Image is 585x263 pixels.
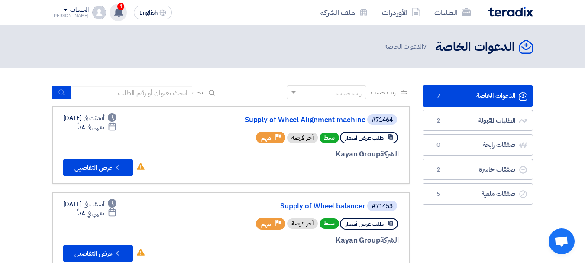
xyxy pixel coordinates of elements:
[345,220,384,228] span: طلب عرض أسعار
[77,209,116,218] div: غداً
[117,3,124,10] span: 1
[192,116,365,124] a: Supply of Wheel Alignment machine
[423,110,533,131] a: الطلبات المقبولة2
[423,159,533,180] a: صفقات خاسرة2
[336,89,362,98] div: رتب حسب
[52,13,89,18] div: [PERSON_NAME]
[549,228,575,254] div: Open chat
[423,42,427,51] span: 7
[375,2,427,23] a: الأوردرات
[87,209,104,218] span: ينتهي في
[423,183,533,205] a: صفقات ملغية5
[380,149,399,159] span: الشركة
[191,149,399,160] div: Kayan Group
[433,92,444,101] span: 7
[488,7,533,17] img: Teradix logo
[87,123,104,132] span: ينتهي في
[380,235,399,246] span: الشركة
[70,6,89,14] div: الحساب
[433,117,444,125] span: 2
[433,166,444,174] span: 2
[63,245,133,262] button: عرض التفاصيل
[71,86,192,99] input: ابحث بعنوان أو رقم الطلب
[433,141,444,149] span: 0
[433,190,444,198] span: 5
[287,218,318,229] div: أخر فرصة
[345,134,384,142] span: طلب عرض أسعار
[371,88,395,97] span: رتب حسب
[63,200,117,209] div: [DATE]
[192,202,365,210] a: Supply of Wheel balancer
[320,218,339,229] span: نشط
[134,6,172,19] button: English
[63,114,117,123] div: [DATE]
[423,85,533,107] a: الدعوات الخاصة7
[84,114,104,123] span: أنشئت في
[320,133,339,143] span: نشط
[139,10,158,16] span: English
[92,6,106,19] img: profile_test.png
[261,134,271,142] span: مهم
[84,200,104,209] span: أنشئت في
[427,2,478,23] a: الطلبات
[191,235,399,246] div: Kayan Group
[423,134,533,156] a: صفقات رابحة0
[385,42,429,52] span: الدعوات الخاصة
[63,159,133,176] button: عرض التفاصيل
[261,220,271,228] span: مهم
[314,2,375,23] a: ملف الشركة
[77,123,116,132] div: غداً
[372,203,393,209] div: #71453
[287,133,318,143] div: أخر فرصة
[372,117,393,123] div: #71464
[436,39,515,55] h2: الدعوات الخاصة
[192,88,204,97] span: بحث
